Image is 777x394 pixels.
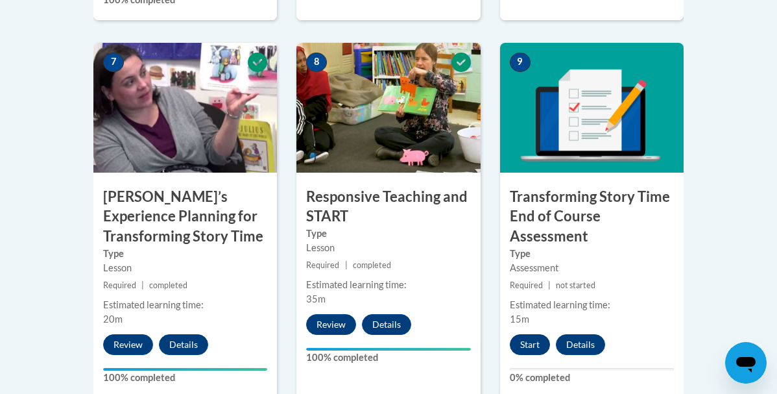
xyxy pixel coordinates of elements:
div: Your progress [306,348,470,351]
label: 0% completed [510,371,674,385]
img: Course Image [296,43,480,173]
span: completed [149,280,187,290]
label: 100% completed [103,371,267,385]
h3: Responsive Teaching and START [296,187,480,227]
span: 35m [306,293,326,304]
span: Required [103,280,136,290]
div: Lesson [306,241,470,255]
span: | [548,280,551,290]
span: | [345,260,348,270]
h3: Transforming Story Time End of Course Assessment [500,187,684,247]
span: 9 [510,53,531,72]
span: | [141,280,144,290]
span: not started [556,280,595,290]
span: Required [510,280,543,290]
button: Review [306,314,356,335]
span: Required [306,260,339,270]
h3: [PERSON_NAME]’s Experience Planning for Transforming Story Time [93,187,277,247]
span: 8 [306,53,327,72]
div: Lesson [103,261,267,275]
label: Type [306,227,470,241]
button: Review [103,334,153,355]
span: 20m [103,314,123,325]
span: completed [353,260,391,270]
div: Estimated learning time: [103,298,267,312]
img: Course Image [93,43,277,173]
span: 7 [103,53,124,72]
div: Assessment [510,261,674,275]
label: 100% completed [306,351,470,365]
button: Details [362,314,411,335]
span: 15m [510,314,529,325]
div: Estimated learning time: [306,278,470,292]
button: Start [510,334,550,355]
div: Your progress [103,368,267,371]
button: Details [159,334,208,355]
img: Course Image [500,43,684,173]
iframe: Button to launch messaging window [725,342,767,384]
button: Details [556,334,605,355]
label: Type [510,247,674,261]
label: Type [103,247,267,261]
div: Estimated learning time: [510,298,674,312]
